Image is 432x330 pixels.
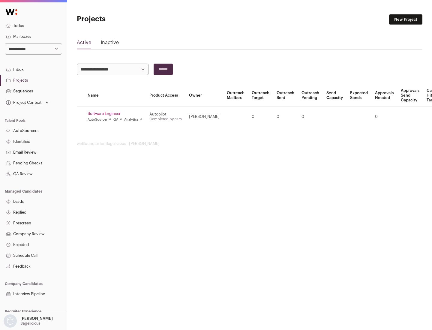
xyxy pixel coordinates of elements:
[113,117,122,122] a: QA ↗
[5,100,42,105] div: Project Context
[185,106,223,127] td: [PERSON_NAME]
[185,85,223,106] th: Owner
[5,98,50,107] button: Open dropdown
[223,85,248,106] th: Outreach Mailbox
[273,85,298,106] th: Outreach Sent
[146,85,185,106] th: Product Access
[88,111,142,116] a: Software Engineer
[20,321,40,326] p: Bagelicious
[248,106,273,127] td: 0
[149,112,182,117] div: Autopilot
[101,39,119,49] a: Inactive
[2,314,54,328] button: Open dropdown
[248,85,273,106] th: Outreach Target
[389,14,422,25] a: New Project
[2,6,20,18] img: Wellfound
[273,106,298,127] td: 0
[149,117,182,121] a: Completed by csm
[346,85,371,106] th: Expected Sends
[124,117,142,122] a: Analytics ↗
[77,14,192,24] h1: Projects
[20,316,53,321] p: [PERSON_NAME]
[88,117,111,122] a: AutoSourcer ↗
[397,85,423,106] th: Approvals Send Capacity
[371,106,397,127] td: 0
[4,314,17,328] img: nopic.png
[84,85,146,106] th: Name
[323,85,346,106] th: Send Capacity
[298,106,323,127] td: 0
[371,85,397,106] th: Approvals Needed
[77,39,91,49] a: Active
[298,85,323,106] th: Outreach Pending
[77,141,422,146] footer: wellfound:ai for Bagelicious - [PERSON_NAME]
